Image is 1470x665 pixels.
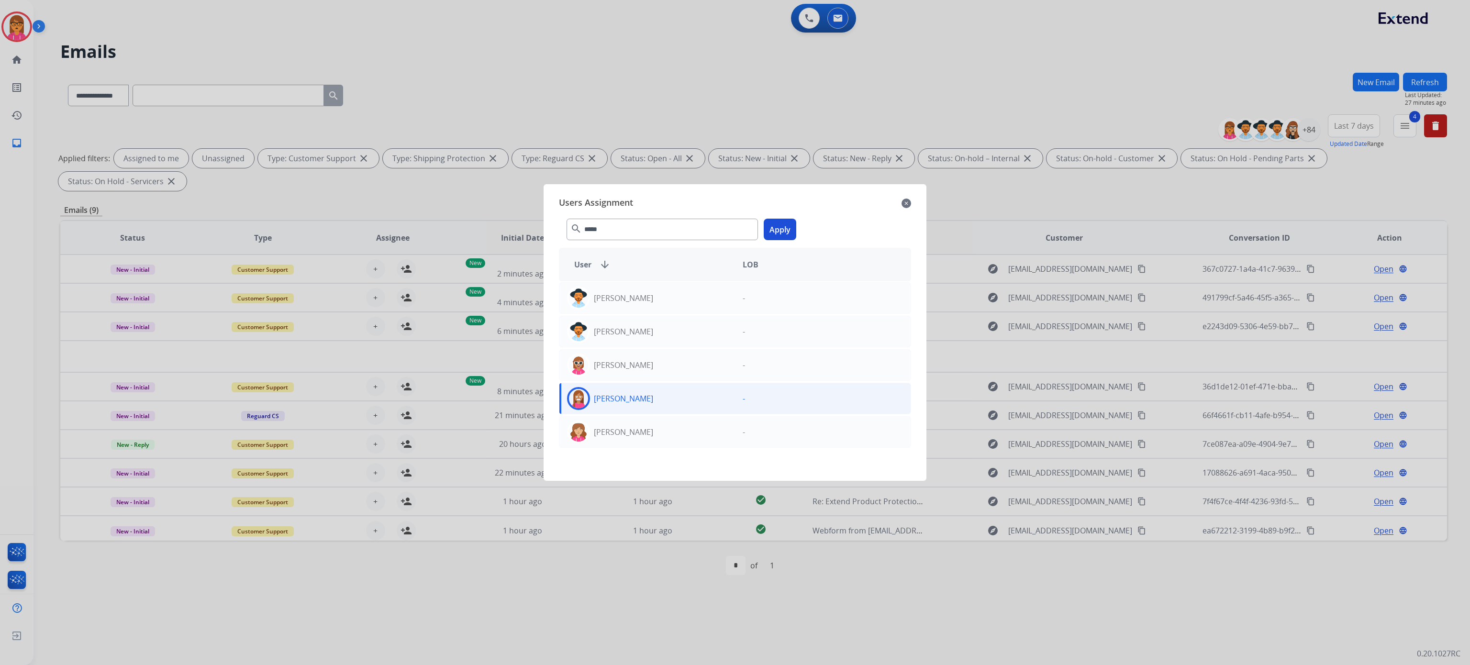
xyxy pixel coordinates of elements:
button: Apply [764,219,796,240]
p: [PERSON_NAME] [594,359,653,371]
p: - [743,292,745,304]
mat-icon: close [902,198,911,209]
span: LOB [743,259,758,270]
div: User [567,259,735,270]
mat-icon: arrow_downward [599,259,611,270]
span: Users Assignment [559,196,633,211]
p: [PERSON_NAME] [594,426,653,438]
p: [PERSON_NAME] [594,326,653,337]
p: - [743,393,745,404]
p: [PERSON_NAME] [594,292,653,304]
p: - [743,326,745,337]
p: - [743,426,745,438]
p: - [743,359,745,371]
mat-icon: search [570,223,582,234]
p: [PERSON_NAME] [594,393,653,404]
